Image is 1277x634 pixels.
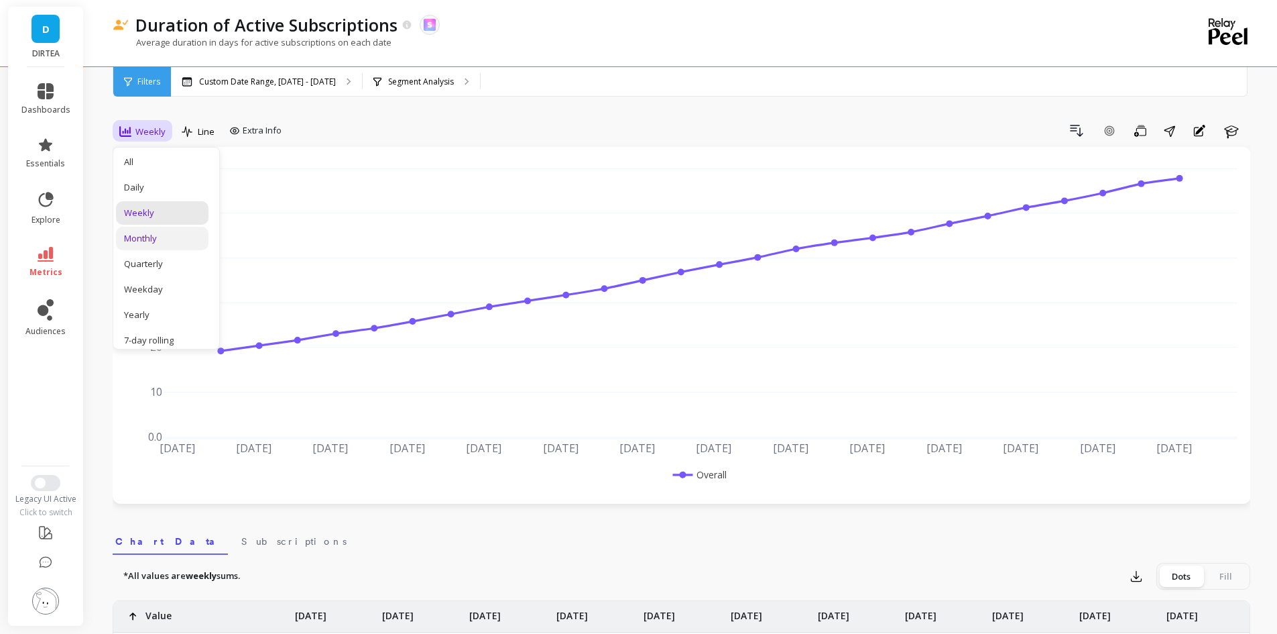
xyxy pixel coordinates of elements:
p: [DATE] [1079,601,1111,623]
span: Filters [137,76,160,87]
span: Weekly [135,125,166,138]
span: Line [198,125,215,138]
div: All [124,156,200,168]
p: [DATE] [992,601,1024,623]
span: Extra Info [243,124,282,138]
div: Click to switch [8,507,84,518]
p: [DATE] [382,601,414,623]
p: [DATE] [295,601,326,623]
span: essentials [26,158,65,169]
p: [DATE] [469,601,501,623]
span: explore [32,215,60,225]
img: header icon [113,19,129,31]
nav: Tabs [113,524,1250,555]
img: profile picture [32,588,59,615]
div: Daily [124,181,200,194]
span: Subscriptions [241,535,347,548]
div: Legacy UI Active [8,494,84,505]
p: [DATE] [556,601,588,623]
p: [DATE] [644,601,675,623]
div: Weekly [124,207,200,219]
p: Average duration in days for active subscriptions on each date [113,36,391,48]
div: 7-day rolling [124,334,200,347]
span: D [42,21,50,37]
span: audiences [25,326,66,337]
img: api.skio.svg [424,19,436,31]
div: Weekday [124,283,200,296]
span: dashboards [21,105,70,115]
strong: weekly [186,570,217,582]
p: [DATE] [1166,601,1198,623]
div: Yearly [124,309,200,321]
p: [DATE] [818,601,849,623]
p: DIRTEA [21,48,70,59]
p: [DATE] [731,601,762,623]
p: *All values are sums. [123,570,240,583]
span: Chart Data [115,535,225,548]
p: Segment Analysis [388,76,454,87]
p: Value [145,601,172,623]
p: Custom Date Range, [DATE] - [DATE] [199,76,336,87]
div: Dots [1159,566,1203,587]
div: Quarterly [124,258,200,270]
p: Duration of Active Subscriptions [135,13,398,36]
div: Monthly [124,232,200,245]
button: Switch to New UI [31,475,60,491]
div: Fill [1203,566,1248,587]
p: [DATE] [905,601,936,623]
span: metrics [29,267,62,278]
